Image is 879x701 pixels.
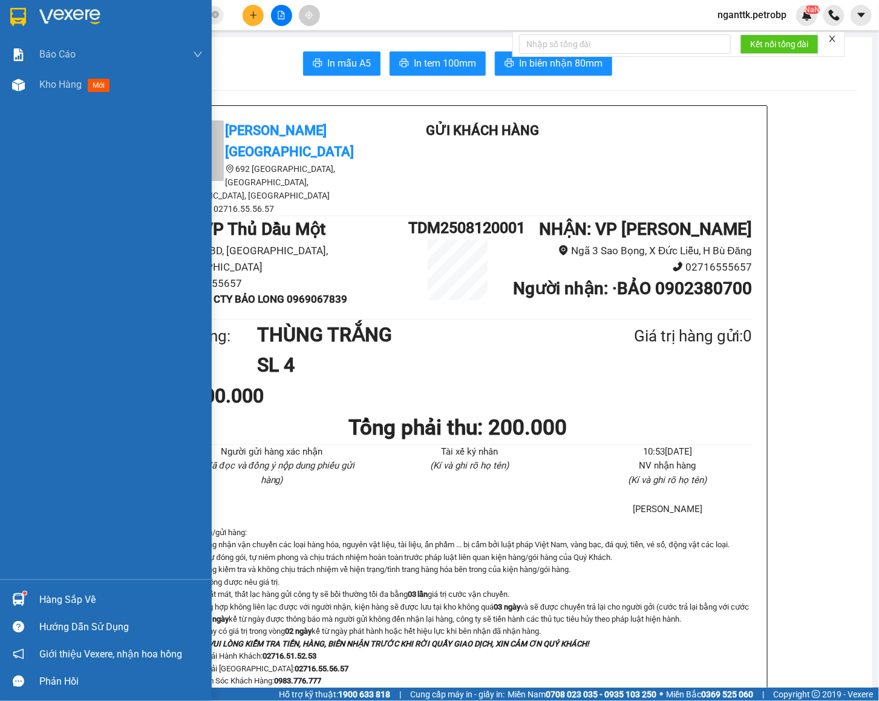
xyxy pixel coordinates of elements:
span: close-circle [212,10,219,21]
span: Báo cáo [39,47,76,62]
strong: 02 ngày [286,627,312,636]
span: printer [313,58,322,70]
span: Kho hàng [39,79,82,90]
p: _ Công ty không nhận vận chuyển các loại hàng hóa, nguyên vật liệu, tài liệu, ấn phẩm ... bị cấm ... [163,539,753,551]
b: [PERSON_NAME][GEOGRAPHIC_DATA] [226,123,355,159]
strong: 03 ngày [494,602,520,611]
i: (Tôi đã đọc và đồng ý nộp dung phiếu gửi hàng) [189,460,355,485]
span: ⚪️ [659,692,663,697]
span: Hỗ trợ kỹ thuật: [279,688,390,701]
div: Phản hồi [39,673,203,691]
span: Kết nối tổng đài [750,38,809,51]
h1: THÙNG TRẮNG [257,320,575,350]
div: ·BẢO [94,39,191,54]
p: • Hotline Vận tải [GEOGRAPHIC_DATA]: [163,663,753,675]
span: message [13,676,24,687]
li: NV nhận hàng [583,459,752,473]
span: file-add [277,11,286,19]
li: Tài xế ký nhân [385,445,554,459]
img: logo-vxr [10,8,26,26]
sup: NaN [805,5,820,14]
span: question-circle [13,621,24,633]
span: environment [558,245,569,255]
button: caret-down [851,5,872,26]
b: Người nhận : ·BẢO 0902380700 [513,278,752,298]
span: Miền Nam [508,688,656,701]
span: copyright [812,690,820,699]
p: _ Trong trường hợp không liên lạc được với người nhận, kiện hàng sẽ được lưu tại kho không quá và... [163,601,753,626]
div: Quy định nhận/gửi hàng : [163,527,753,700]
span: nganttk.petrobp [708,7,796,22]
div: Hướng dẫn sử dụng [39,618,203,636]
p: _ Khi xảy ra mất mát, thất lạc hàng gửi công ty sẽ bồi thường tối đa bằng giá trị cước vận chuyển. [163,588,753,601]
strong: 0983.776.777 [274,676,321,685]
strong: QUÝ KHÁCH VUI LÒNG KIỂM TRA TIỀN, HÀNG, BIÊN NHẬN TRƯỚC KHI RỜI QUẦY GIAO DỊCH, XIN CẢM ƠN QUÝ KH... [163,639,589,648]
span: printer [399,58,409,70]
strong: 02716.51.52.53 [263,651,317,660]
img: phone-icon [829,10,840,21]
span: | [399,688,401,701]
div: CC 200.000 [163,381,358,411]
p: _ Biên nhận này có giá trị trong vòng kể từ ngày phát hành hoặc hết hiệu lực khi bên nhận đã nhận... [163,625,753,637]
img: warehouse-icon [12,593,25,606]
img: icon-new-feature [802,10,812,21]
span: In biên nhận 80mm [519,56,603,71]
button: plus [243,5,264,26]
p: _ Quý Khách tự đóng gói, tự niêm phong và chịu trách nhiệm hoàn toàn trước pháp luật liên quan ki... [163,551,753,564]
h1: Tổng phải thu: 200.000 [163,411,753,444]
i: (Kí và ghi rõ họ tên) [430,460,509,471]
button: aim [299,5,320,26]
strong: 03 lần [408,590,428,599]
button: Kết nối tổng đài [740,35,819,54]
li: Người gửi hàng xác nhận [188,445,356,459]
h1: TDM2508120001 [408,216,506,240]
img: warehouse-icon [12,79,25,91]
li: 692 [GEOGRAPHIC_DATA], [GEOGRAPHIC_DATA], [GEOGRAPHIC_DATA], [GEOGRAPHIC_DATA] [163,162,381,202]
i: (Kí và ghi rõ họ tên) [629,475,707,485]
div: CTY BẢO LONG [10,39,86,68]
div: VP Thủ Dầu Một [10,10,86,39]
button: printerIn biên nhận 80mm [495,51,612,76]
span: environment [226,165,234,173]
li: Hàng hoá: 02716.55.56.57 [163,202,381,216]
span: Miền Bắc [666,688,753,701]
span: printer [505,58,514,70]
span: phone [673,262,683,272]
span: close-circle [212,11,219,18]
strong: 0708 023 035 - 0935 103 250 [546,689,656,699]
img: solution-icon [12,48,25,61]
p: _ Công ty không kiểm tra và không chịu trách nhiệm về hiện trạng/tình trang hàng hóa bên trong củ... [163,564,753,576]
button: printerIn tem 100mm [390,51,486,76]
div: Hàng sắp về [39,591,203,609]
b: Người gửi : CTY BẢO LONG 0969067839 [163,293,348,305]
strong: 02716.55.56.57 [295,664,349,673]
span: aim [305,11,313,19]
span: close [828,35,837,43]
b: NHẬN : VP [PERSON_NAME] [539,219,752,239]
span: | [762,688,764,701]
button: printerIn mẫu A5 [303,51,381,76]
input: Nhập số tổng đài [519,35,731,54]
div: Giá trị hàng gửi: 0 [575,324,752,349]
p: • Hotline Chăm Sóc Khách Hàng: [163,675,753,687]
li: 10:53[DATE] [583,445,752,459]
h1: SL 4 [257,350,575,380]
strong: 1900 633 818 [338,689,390,699]
span: Giới thiệu Vexere, nhận hoa hồng [39,647,182,662]
div: VP [PERSON_NAME] [94,10,191,39]
span: In mẫu A5 [327,56,371,71]
strong: 0369 525 060 [701,689,753,699]
b: Gửi khách hàng [426,123,539,138]
b: GỬI : VP Thủ Dầu Một [163,219,326,239]
span: caret-down [856,10,867,21]
li: Ngã 3 Sao Bọng, X Đức Liễu, H Bù Đăng [507,243,753,259]
p: _ Hàng gửi không được nêu giá trị. [163,576,753,588]
sup: 1 [23,591,27,595]
p: • Hotline Vận tải Hành Khách: [163,650,753,662]
span: In tem 100mm [414,56,476,71]
li: 02716555657 [507,259,753,275]
li: 658 ĐLBD, [GEOGRAPHIC_DATA], [GEOGRAPHIC_DATA] [163,243,409,275]
span: Cung cấp máy in - giấy in: [410,688,505,701]
button: file-add [271,5,292,26]
li: 02716555657 [163,275,409,292]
